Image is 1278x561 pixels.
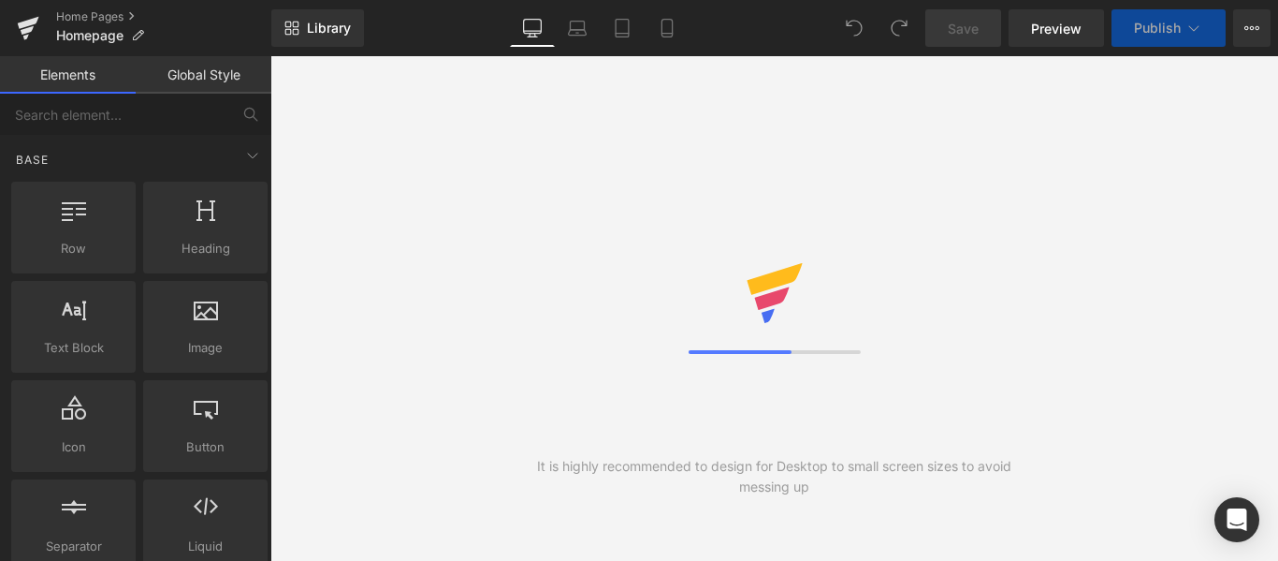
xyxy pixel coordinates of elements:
[645,9,690,47] a: Mobile
[1233,9,1271,47] button: More
[1031,19,1082,38] span: Preview
[1111,9,1226,47] button: Publish
[56,28,123,43] span: Homepage
[14,151,51,169] span: Base
[271,9,364,47] a: New Library
[600,9,645,47] a: Tablet
[1134,21,1181,36] span: Publish
[522,456,1026,497] div: It is highly recommended to design for Desktop to small screen sizes to avoid messing up
[149,537,262,556] span: Liquid
[1009,9,1104,47] a: Preview
[17,437,130,457] span: Icon
[1214,497,1259,542] div: Open Intercom Messenger
[307,20,351,37] span: Library
[149,239,262,258] span: Heading
[948,19,979,38] span: Save
[136,56,271,94] a: Global Style
[835,9,873,47] button: Undo
[17,239,130,258] span: Row
[17,537,130,556] span: Separator
[880,9,918,47] button: Redo
[149,437,262,457] span: Button
[555,9,600,47] a: Laptop
[56,9,271,24] a: Home Pages
[17,338,130,358] span: Text Block
[149,338,262,358] span: Image
[510,9,555,47] a: Desktop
